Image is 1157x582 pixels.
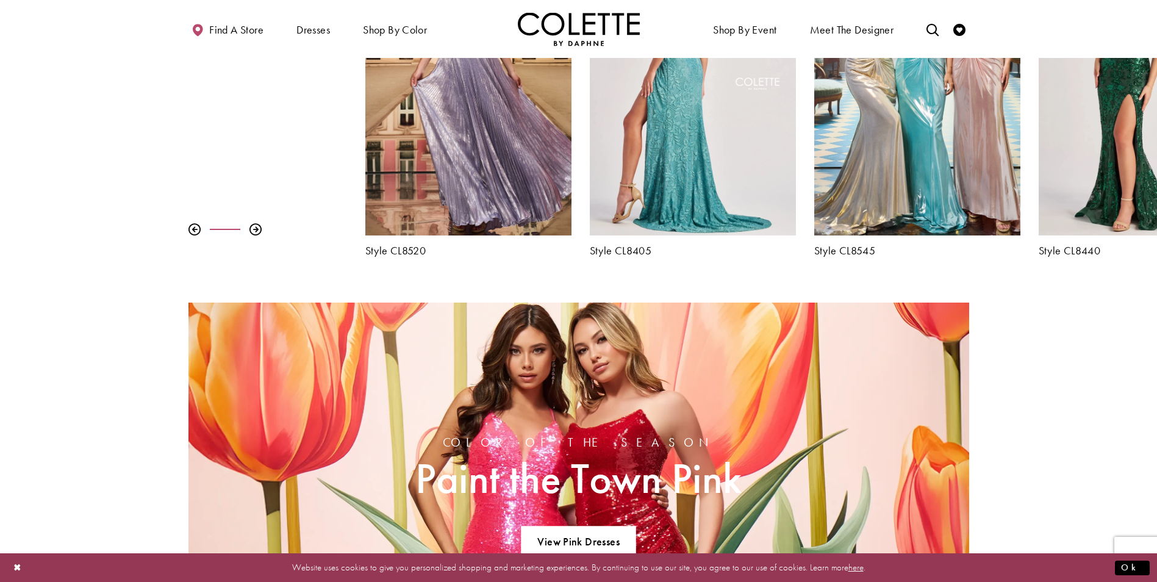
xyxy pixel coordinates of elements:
[360,12,430,46] span: Shop by color
[415,455,742,502] span: Paint the Town Pink
[950,12,969,46] a: Check Wishlist
[365,245,571,257] a: Style CL8520
[415,436,742,449] span: Color of the Season
[293,12,333,46] span: Dresses
[518,12,640,46] a: Visit Home Page
[713,24,776,36] span: Shop By Event
[710,12,779,46] span: Shop By Event
[923,12,942,46] a: Toggle search
[521,526,636,557] a: View Pink Dresses
[848,561,864,573] a: here
[7,557,28,578] button: Close Dialog
[518,12,640,46] img: Colette by Daphne
[807,12,897,46] a: Meet the designer
[88,559,1069,576] p: Website uses cookies to give you personalized shopping and marketing experiences. By continuing t...
[363,24,427,36] span: Shop by color
[188,12,267,46] a: Find a store
[296,24,330,36] span: Dresses
[1115,560,1150,575] button: Submit Dialog
[810,24,894,36] span: Meet the designer
[814,245,1020,257] a: Style CL8545
[209,24,263,36] span: Find a store
[590,245,796,257] a: Style CL8405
